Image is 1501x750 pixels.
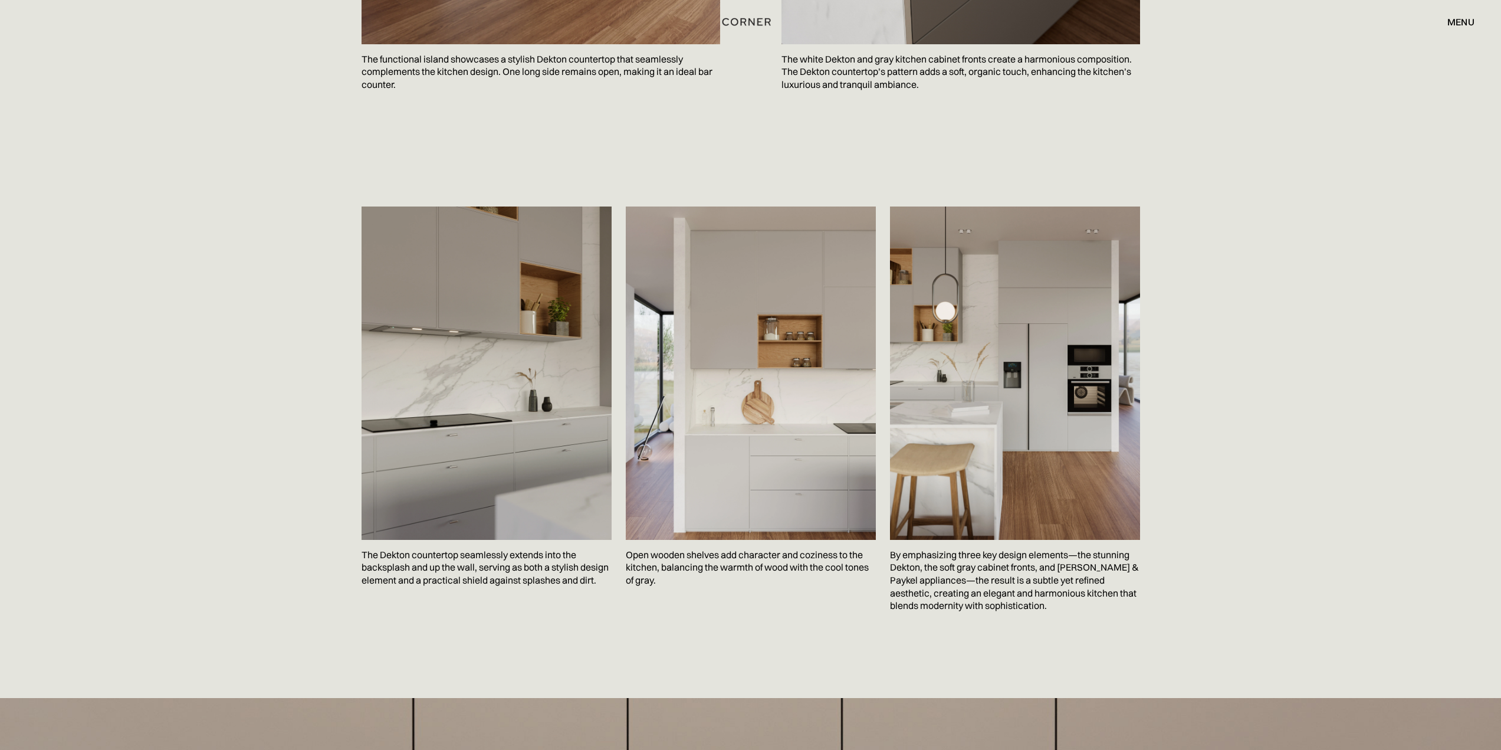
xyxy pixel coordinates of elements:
a: home [694,14,807,30]
p: The white Dekton and gray kitchen cabinet fronts create a harmonious composition. The Dekton coun... [781,44,1140,100]
p: The Dekton countertop seamlessly extends into the backsplash and up the wall, serving as both a s... [362,540,612,596]
p: The functional island showcases a stylish Dekton countertop that seamlessly complements the kitch... [362,44,720,100]
p: Open wooden shelves add character and coziness to the kitchen, balancing the warmth of wood with ... [626,540,876,596]
p: By emphasizing three key design elements—the stunning Dekton, the soft gray cabinet fronts, and [... [890,540,1140,621]
div: menu [1447,17,1474,27]
div: menu [1436,12,1474,32]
